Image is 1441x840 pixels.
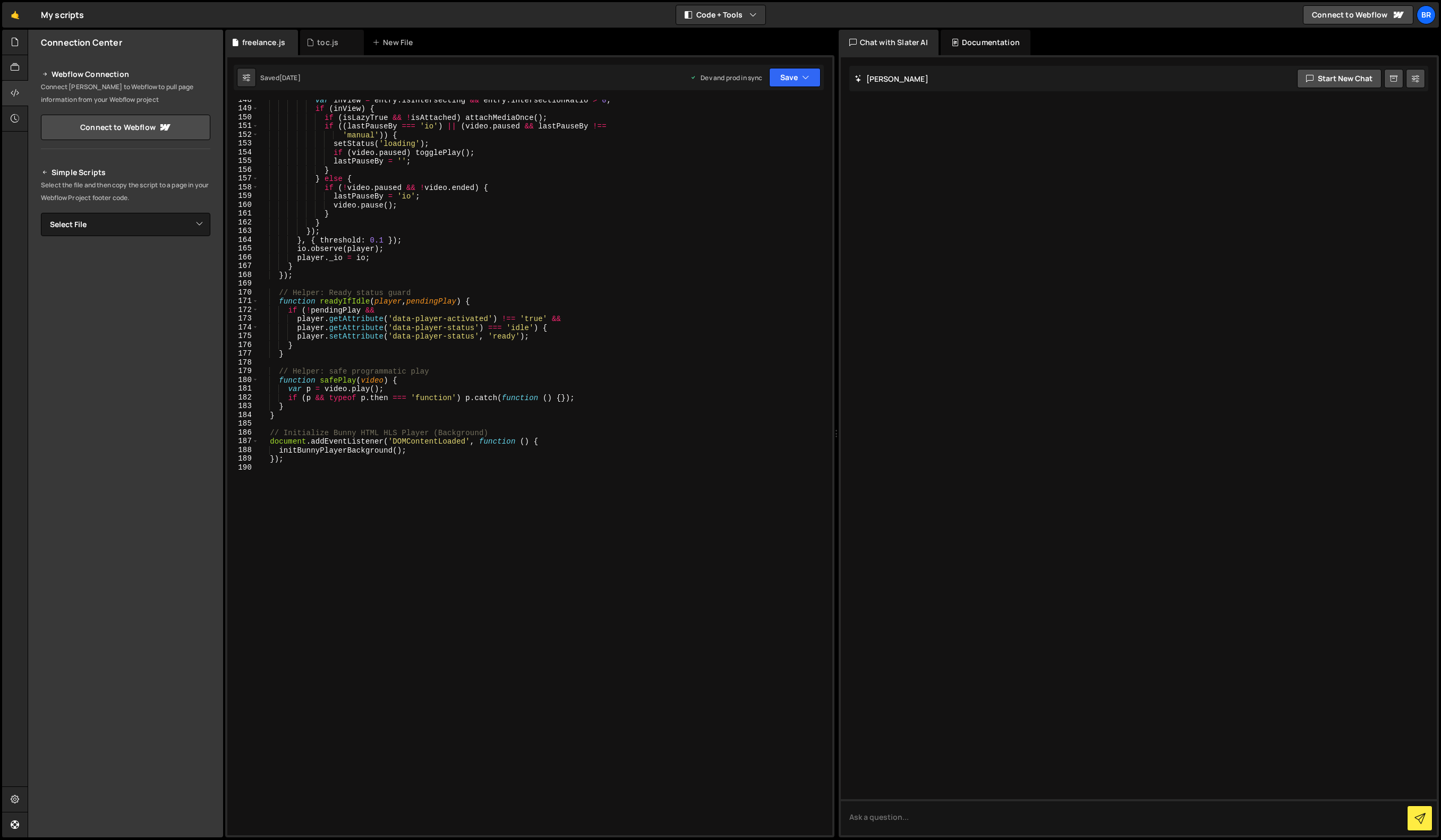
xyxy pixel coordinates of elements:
div: 172 [227,306,259,315]
div: 189 [227,454,259,463]
div: 158 [227,183,259,192]
div: 185 [227,419,259,428]
div: New File [372,37,417,48]
div: 159 [227,192,259,201]
div: 176 [227,341,259,350]
div: 149 [227,104,259,113]
iframe: YouTube video player [41,356,211,452]
button: Code + Tools [676,5,765,24]
div: 190 [227,463,259,472]
div: My scripts [41,8,84,21]
p: Connect [PERSON_NAME] to Webflow to pull page information from your Webflow project [41,81,210,106]
iframe: YouTube video player [41,254,211,349]
div: 187 [227,437,259,446]
div: 171 [227,297,259,306]
a: 🤙 [2,2,28,28]
div: 167 [227,262,259,271]
div: 163 [227,227,259,236]
div: freelance.js [242,37,285,48]
h2: Webflow Connection [41,68,210,81]
div: 168 [227,271,259,280]
div: 157 [227,174,259,183]
div: 151 [227,122,259,131]
div: 164 [227,236,259,245]
div: 181 [227,384,259,393]
div: 173 [227,314,259,323]
div: 162 [227,218,259,227]
button: Save [769,68,821,87]
a: Connect to Webflow [41,115,210,140]
div: Chat with Slater AI [839,30,939,55]
div: Dev and prod in sync [690,73,762,82]
div: 188 [227,446,259,455]
div: 156 [227,166,259,175]
h2: Connection Center [41,37,122,48]
div: Saved [260,73,301,82]
div: 165 [227,244,259,253]
div: 154 [227,148,259,157]
div: toc.js [317,37,338,48]
div: 169 [227,279,259,288]
h2: Simple Scripts [41,166,210,179]
div: 166 [227,253,259,262]
div: 155 [227,157,259,166]
h2: [PERSON_NAME] [855,74,928,84]
div: 177 [227,349,259,358]
div: 153 [227,139,259,148]
p: Select the file and then copy the script to a page in your Webflow Project footer code. [41,179,210,204]
div: 182 [227,393,259,402]
div: 179 [227,367,259,376]
div: 161 [227,209,259,218]
a: Br [1417,5,1436,24]
div: 183 [227,402,259,411]
div: 150 [227,113,259,122]
div: Documentation [941,30,1030,55]
div: 152 [227,131,259,140]
div: 160 [227,201,259,210]
div: 175 [227,332,259,341]
div: 180 [227,376,259,385]
div: 174 [227,323,259,332]
button: Start new chat [1297,69,1382,88]
div: 184 [227,411,259,420]
a: Connect to Webflow [1303,5,1413,24]
div: 170 [227,288,259,297]
div: 178 [227,358,259,367]
div: [DATE] [279,73,301,82]
div: 148 [227,96,259,105]
div: 186 [227,428,259,437]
